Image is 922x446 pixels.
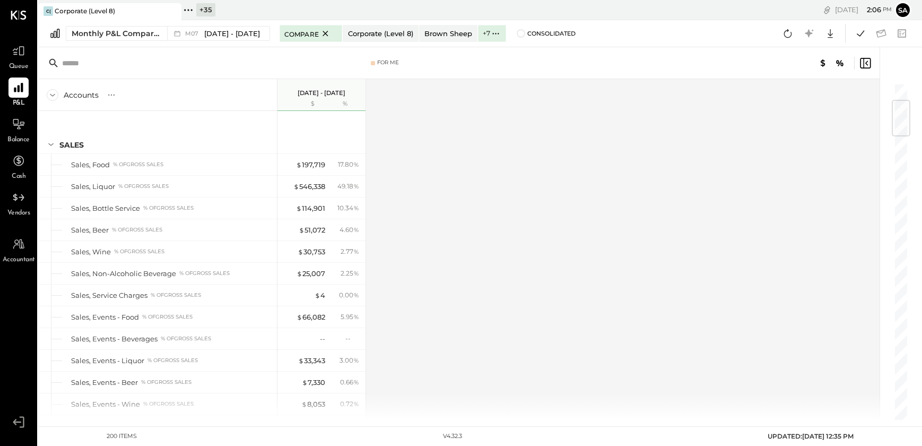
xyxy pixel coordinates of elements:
div: Corporate (Level 8) [55,6,115,15]
a: Cash [1,151,37,182]
span: % [353,269,359,277]
span: Cash [12,172,25,182]
span: $ [297,269,302,278]
button: Compare [280,25,342,42]
div: 7,330 [302,378,325,388]
div: 2.25 [341,269,359,278]
div: $ [283,100,325,108]
div: Sales, Events - Food [71,312,139,322]
div: Sales, Wine [71,247,111,257]
span: $ [298,247,303,256]
div: 4 [315,290,325,301]
div: SALES [59,140,84,150]
div: 114,901 [296,203,325,213]
div: % of GROSS SALES [142,313,193,321]
div: 197,719 [296,160,325,170]
span: % [353,160,359,168]
button: Sa [894,2,911,19]
div: 0.00 [339,290,359,300]
div: 30,753 [298,247,325,257]
span: $ [297,313,302,321]
div: -- [320,334,325,344]
div: 25,007 [297,269,325,279]
span: Balance [7,135,30,145]
div: Sales, Events - Liquor [71,356,144,366]
span: % [353,203,359,212]
span: Vendors [7,209,30,218]
a: Accountant [1,234,37,265]
span: $ [298,356,304,365]
span: Compare [284,28,319,39]
div: Sales, Beer [71,225,109,235]
a: Queue [1,41,37,72]
span: UPDATED: [DATE] 12:35 PM [768,432,854,440]
span: P&L [13,99,25,108]
span: $ [302,378,308,387]
div: 51,072 [299,225,325,235]
span: Accountant [3,255,35,265]
div: C( [44,6,53,16]
div: 5.95 [341,312,359,322]
div: 2.77 [341,247,359,256]
div: % of GROSS SALES [112,226,162,234]
div: [DATE] [835,5,892,15]
span: $ [296,204,302,212]
button: Brown Sheep [419,25,477,42]
div: % of GROSS SALES [141,379,192,386]
div: 10.34 [337,203,359,213]
div: 200 items [107,432,137,441]
div: % of GROSS SALES [143,204,194,212]
span: $ [293,182,299,191]
div: % of GROSS SALES [147,357,198,364]
div: % of GROSS SALES [114,248,164,255]
div: Sales, Events - Beer [71,378,138,388]
span: Queue [9,62,29,72]
span: % [353,399,359,408]
div: Brown Sheep [424,29,472,39]
div: % [328,100,362,108]
div: % of GROSS SALES [118,183,169,190]
span: % [353,290,359,299]
div: 17.80 [338,160,359,169]
a: P&L [1,78,37,108]
div: % of GROSS SALES [161,335,211,342]
div: % of GROSS SALES [179,270,230,277]
div: Sales, Bottle Service [71,203,140,213]
span: % [353,378,359,386]
span: [DATE] - [DATE] [204,29,260,39]
button: Corporate (Level 8) [343,25,419,42]
p: [DATE] - [DATE] [298,89,345,97]
a: Balance [1,114,37,145]
div: copy link [822,4,832,15]
div: -- [345,334,359,343]
div: Sales, Food [71,160,110,170]
div: + 35 [196,3,215,16]
div: Sales, Events - Beverages [71,334,158,344]
button: Monthly P&L Comparison M07[DATE] - [DATE] [66,26,270,41]
span: % [353,356,359,364]
a: Vendors [1,187,37,218]
span: $ [301,400,307,408]
span: $ [299,226,305,234]
div: 0.72 [340,399,359,409]
div: 66,082 [297,312,325,322]
span: % [353,247,359,255]
span: % [353,312,359,321]
div: For Me [377,59,399,66]
div: 49.18 [337,182,359,191]
div: 546,338 [293,182,325,192]
div: 33,343 [298,356,325,366]
div: Sales, Events - Wine [71,399,140,409]
div: 4.60 [340,225,359,235]
div: v 4.32.3 [443,432,462,441]
div: 8,053 [301,399,325,409]
div: 3.00 [340,356,359,365]
div: Sales, Service Charges [71,290,147,301]
button: +7 [478,25,506,42]
label: + 7 [483,29,490,38]
span: % [353,225,359,234]
div: Corporate (Level 8) [348,29,413,39]
span: % [353,182,359,190]
div: % of GROSS SALES [143,400,194,408]
div: % of GROSS SALES [151,291,201,299]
